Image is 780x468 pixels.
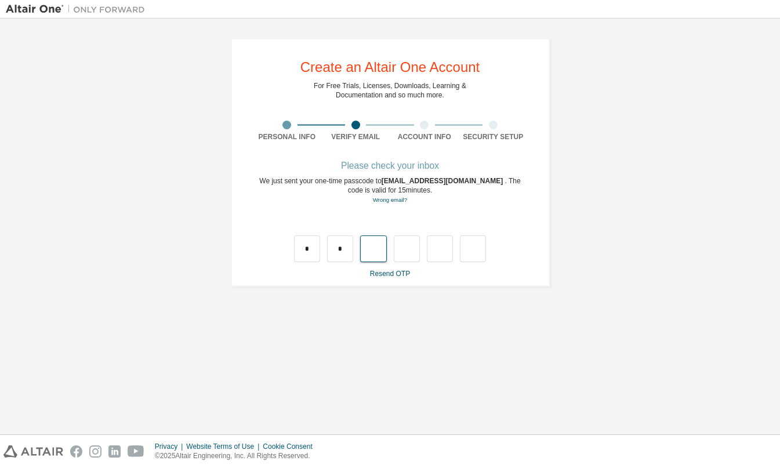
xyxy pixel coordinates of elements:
[253,162,528,169] div: Please check your inbox
[128,445,144,458] img: youtube.svg
[373,197,407,203] a: Go back to the registration form
[253,176,528,205] div: We just sent your one-time passcode to . The code is valid for 15 minutes.
[155,442,186,451] div: Privacy
[370,270,410,278] a: Resend OTP
[390,132,459,142] div: Account Info
[263,442,319,451] div: Cookie Consent
[108,445,121,458] img: linkedin.svg
[314,81,466,100] div: For Free Trials, Licenses, Downloads, Learning & Documentation and so much more.
[70,445,82,458] img: facebook.svg
[459,132,528,142] div: Security Setup
[6,3,151,15] img: Altair One
[300,60,480,74] div: Create an Altair One Account
[89,445,101,458] img: instagram.svg
[3,445,63,458] img: altair_logo.svg
[253,132,322,142] div: Personal Info
[155,451,320,461] p: © 2025 Altair Engineering, Inc. All Rights Reserved.
[382,177,505,185] span: [EMAIL_ADDRESS][DOMAIN_NAME]
[321,132,390,142] div: Verify Email
[186,442,263,451] div: Website Terms of Use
